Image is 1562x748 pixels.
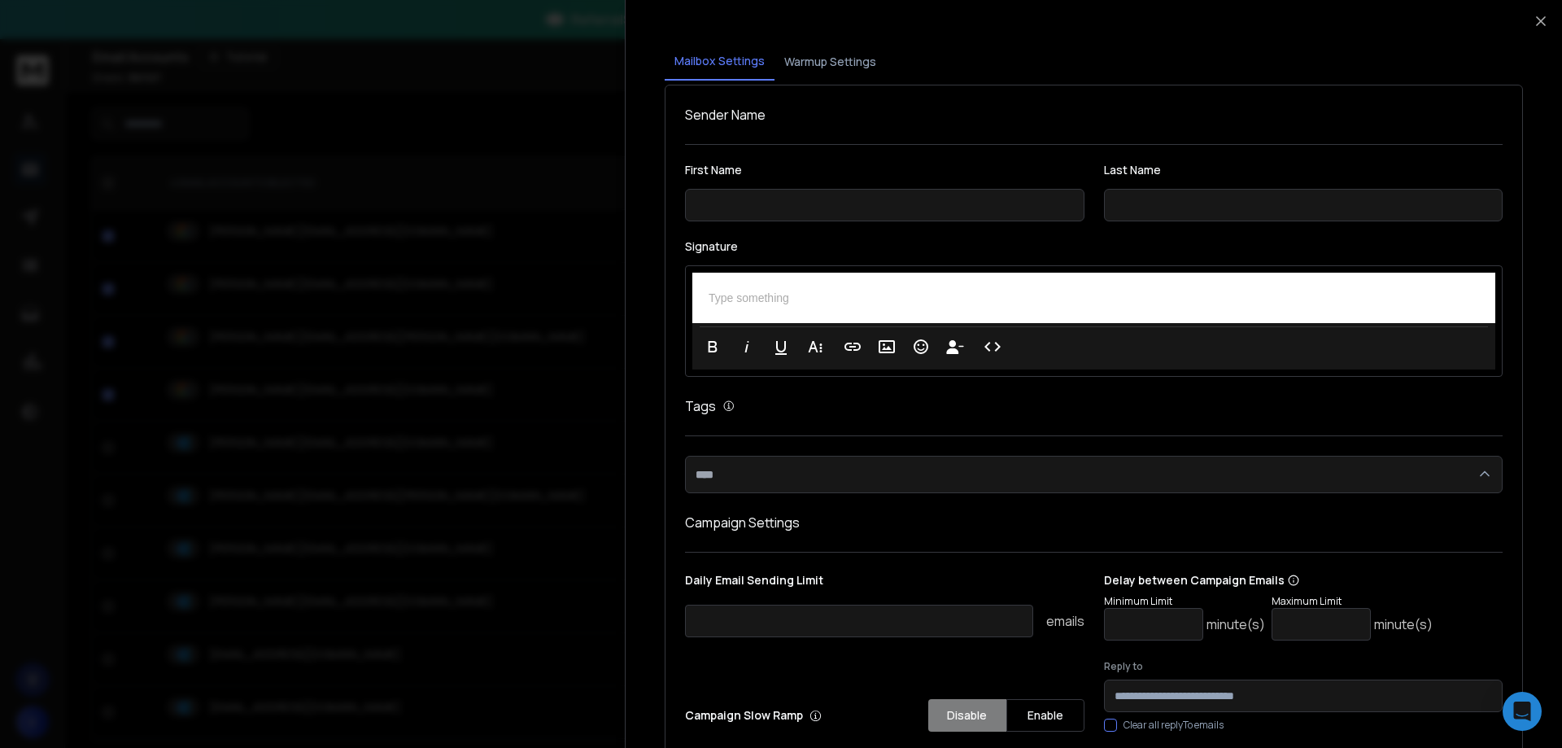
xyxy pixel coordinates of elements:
[1503,692,1542,731] div: Open Intercom Messenger
[685,513,1503,532] h1: Campaign Settings
[1006,699,1084,732] button: Enable
[905,330,936,363] button: Emoticons
[928,699,1006,732] button: Disable
[1104,660,1503,673] label: Reply to
[1124,719,1224,732] label: Clear all replyTo emails
[774,44,886,80] button: Warmup Settings
[685,241,1503,252] label: Signature
[1374,615,1433,634] p: minute(s)
[1104,595,1265,608] p: Minimum Limit
[685,164,1084,176] label: First Name
[1104,164,1503,176] label: Last Name
[1272,595,1433,608] p: Maximum Limit
[940,330,971,363] button: Insert Unsubscribe Link
[685,105,1503,125] h1: Sender Name
[685,707,822,724] p: Campaign Slow Ramp
[685,396,716,416] h1: Tags
[837,330,868,363] button: Insert Link (Ctrl+K)
[977,330,1008,363] button: Code View
[1046,611,1084,631] p: emails
[871,330,902,363] button: Insert Image (Ctrl+P)
[697,330,728,363] button: Bold (Ctrl+B)
[766,330,796,363] button: Underline (Ctrl+U)
[800,330,831,363] button: More Text
[731,330,762,363] button: Italic (Ctrl+I)
[1206,615,1265,634] p: minute(s)
[1104,572,1433,588] p: Delay between Campaign Emails
[665,43,774,81] button: Mailbox Settings
[685,572,1084,595] p: Daily Email Sending Limit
